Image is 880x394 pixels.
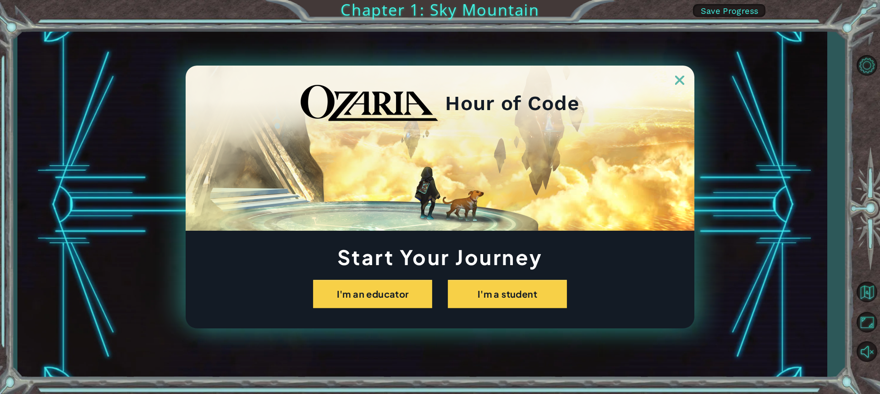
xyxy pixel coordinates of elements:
[186,248,694,266] h1: Start Your Journey
[448,280,567,308] button: I'm a student
[675,76,684,85] img: ExitButton_Dusk.png
[445,94,579,112] h2: Hour of Code
[313,280,432,308] button: I'm an educator
[301,85,438,122] img: blackOzariaWordmark.png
